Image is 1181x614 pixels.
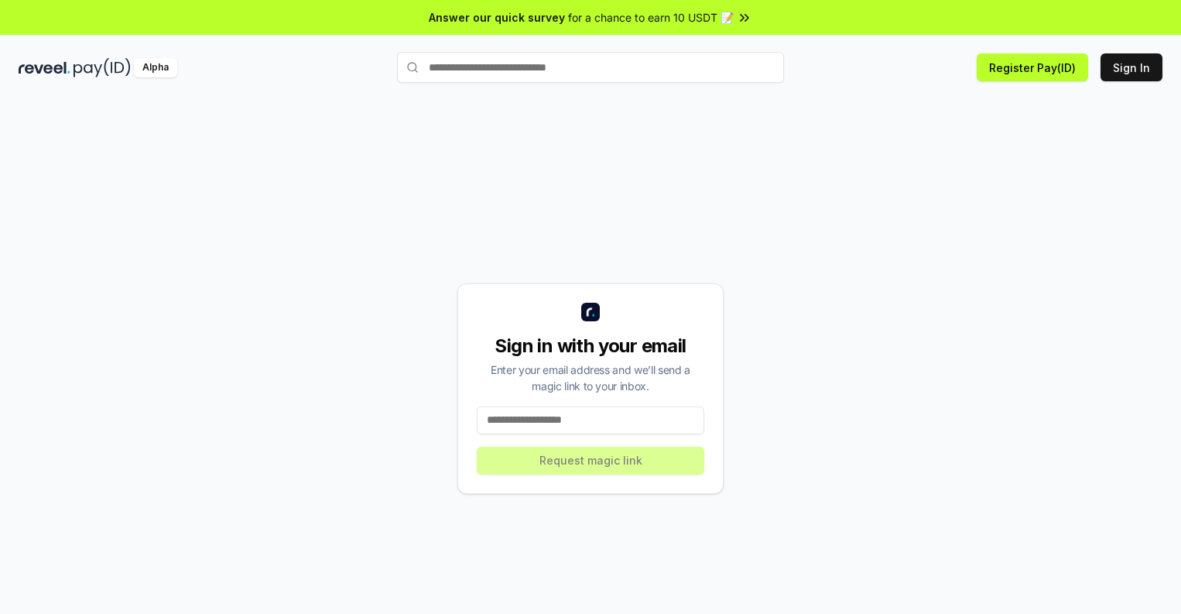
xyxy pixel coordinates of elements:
div: Sign in with your email [477,334,704,358]
div: Alpha [134,58,177,77]
img: pay_id [74,58,131,77]
div: Enter your email address and we’ll send a magic link to your inbox. [477,362,704,394]
button: Sign In [1101,53,1162,81]
img: reveel_dark [19,58,70,77]
button: Register Pay(ID) [977,53,1088,81]
img: logo_small [581,303,600,321]
span: for a chance to earn 10 USDT 📝 [568,9,734,26]
span: Answer our quick survey [429,9,565,26]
